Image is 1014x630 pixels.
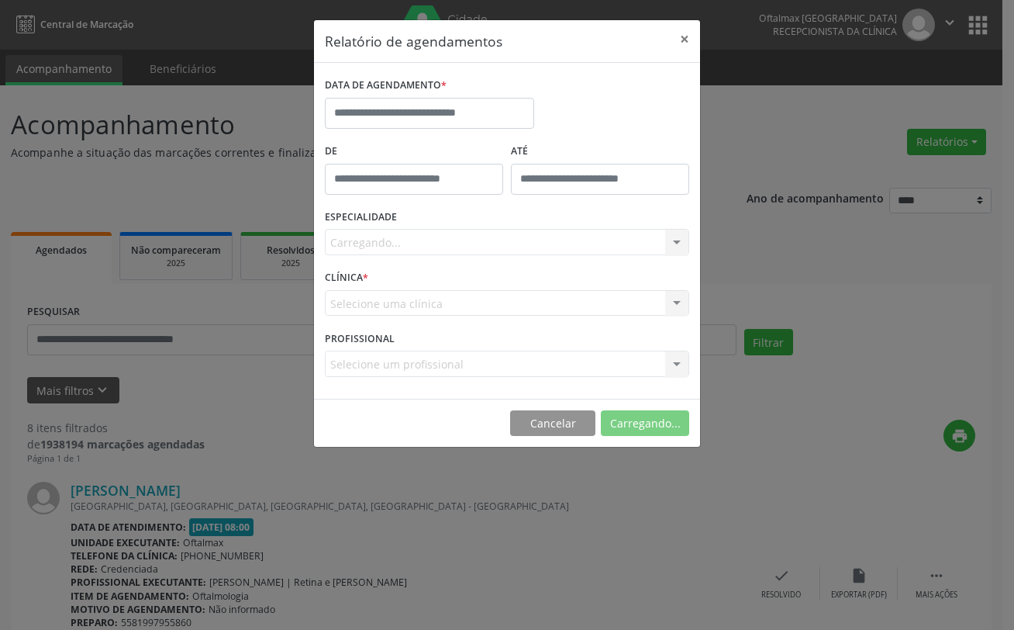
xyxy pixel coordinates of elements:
label: ATÉ [511,140,689,164]
label: CLÍNICA [325,266,368,290]
label: DATA DE AGENDAMENTO [325,74,447,98]
button: Close [669,20,700,58]
label: PROFISSIONAL [325,327,395,351]
label: ESPECIALIDADE [325,206,397,230]
button: Carregando... [601,410,689,437]
h5: Relatório de agendamentos [325,31,502,51]
button: Cancelar [510,410,595,437]
label: De [325,140,503,164]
